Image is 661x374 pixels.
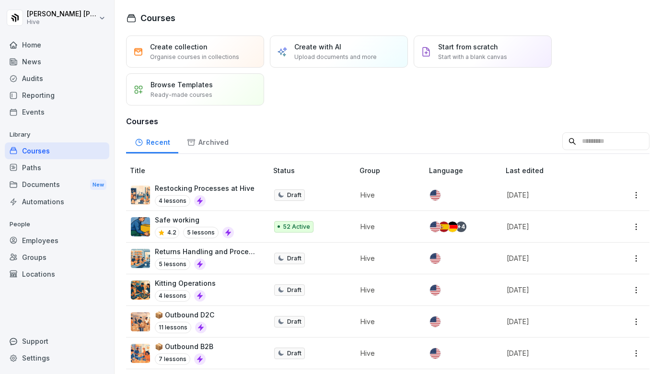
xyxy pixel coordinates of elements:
[360,348,414,358] p: Hive
[150,42,208,52] p: Create collection
[430,285,441,295] img: us.svg
[155,258,190,270] p: 5 lessons
[5,217,109,232] p: People
[131,280,150,300] img: tjh8e7lxbtqfiykh70cq83wv.png
[287,317,302,326] p: Draft
[430,222,441,232] img: us.svg
[131,312,150,331] img: aul0s4anxaw34jzwydbhh5d5.png
[167,228,176,237] p: 4.2
[287,254,302,263] p: Draft
[27,10,97,18] p: [PERSON_NAME] [PERSON_NAME]
[155,341,213,351] p: 📦 Outbound B2B
[155,322,191,333] p: 11 lessons
[155,353,190,365] p: 7 lessons
[360,222,414,232] p: Hive
[507,190,604,200] p: [DATE]
[5,232,109,249] a: Employees
[5,159,109,176] a: Paths
[27,19,97,25] p: Hive
[360,285,414,295] p: Hive
[287,349,302,358] p: Draft
[5,193,109,210] a: Automations
[438,53,507,61] p: Start with a blank canvas
[447,222,458,232] img: de.svg
[430,348,441,359] img: us.svg
[131,249,150,268] img: whxspouhdmc5dw11exs3agrf.png
[5,142,109,159] a: Courses
[430,316,441,327] img: us.svg
[5,127,109,142] p: Library
[287,191,302,199] p: Draft
[183,227,219,238] p: 5 lessons
[360,190,414,200] p: Hive
[360,316,414,327] p: Hive
[294,53,377,61] p: Upload documents and more
[439,222,449,232] img: es.svg
[155,195,190,207] p: 4 lessons
[155,215,234,225] p: Safe working
[5,249,109,266] a: Groups
[430,253,441,264] img: us.svg
[155,183,255,193] p: Restocking Processes at Hive
[5,333,109,350] div: Support
[507,222,604,232] p: [DATE]
[131,217,150,236] img: ns5fm27uu5em6705ixom0yjt.png
[155,290,190,302] p: 4 lessons
[5,266,109,282] a: Locations
[507,316,604,327] p: [DATE]
[283,222,310,231] p: 52 Active
[507,253,604,263] p: [DATE]
[126,116,649,127] h3: Courses
[131,186,150,205] img: t72cg3dsrbajyqggvzmlmfek.png
[150,53,239,61] p: Organise courses in collections
[294,42,341,52] p: Create with AI
[155,310,214,320] p: 📦 Outbound D2C
[130,165,269,175] p: Title
[456,222,466,232] div: + 4
[126,129,178,153] a: Recent
[90,179,106,190] div: New
[5,176,109,194] a: DocumentsNew
[178,129,237,153] a: Archived
[5,36,109,53] a: Home
[507,348,604,358] p: [DATE]
[506,165,616,175] p: Last edited
[155,246,258,257] p: Returns Handling and Process Flow
[438,42,498,52] p: Start from scratch
[155,278,216,288] p: Kitting Operations
[5,87,109,104] a: Reporting
[5,104,109,120] a: Events
[359,165,425,175] p: Group
[273,165,356,175] p: Status
[5,70,109,87] a: Audits
[287,286,302,294] p: Draft
[5,350,109,366] a: Settings
[131,344,150,363] img: xc7nf3d4jwvfywnbzt6h68df.png
[5,53,109,70] a: News
[360,253,414,263] p: Hive
[507,285,604,295] p: [DATE]
[151,91,212,99] p: Ready-made courses
[429,165,502,175] p: Language
[5,176,109,194] div: Documents
[140,12,175,24] h1: Courses
[151,80,213,90] p: Browse Templates
[430,190,441,200] img: us.svg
